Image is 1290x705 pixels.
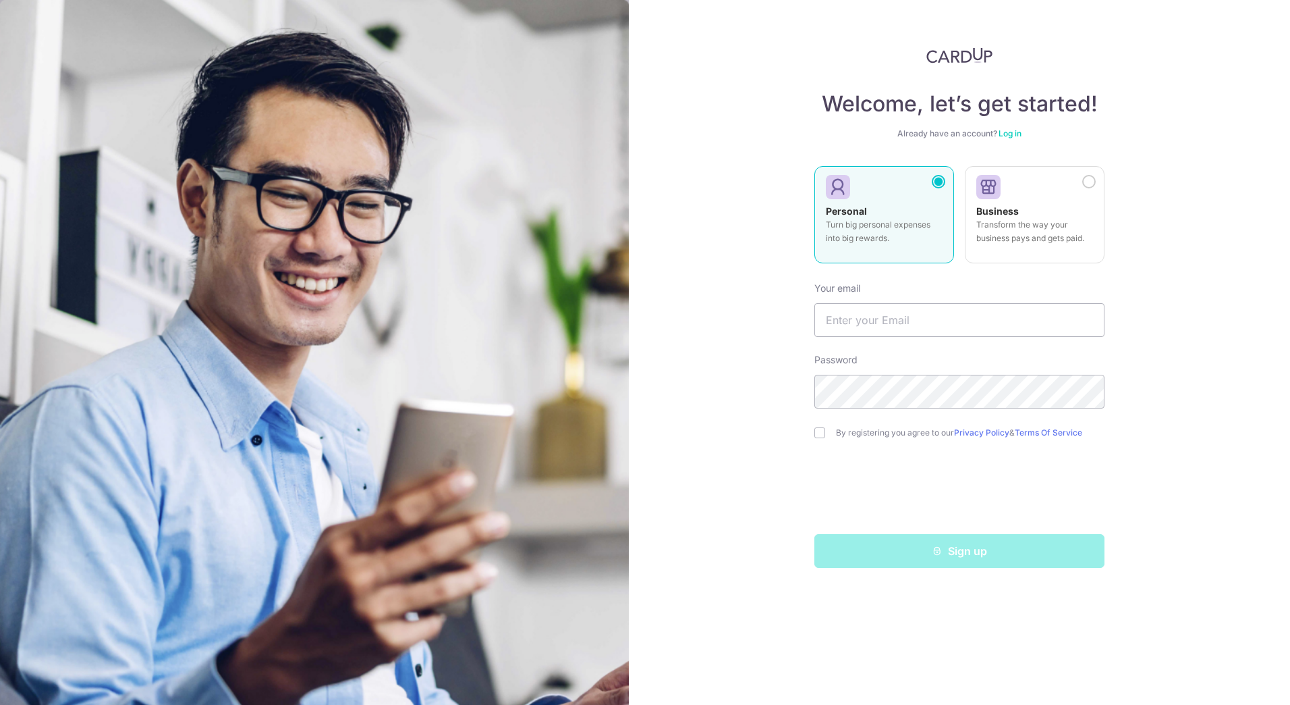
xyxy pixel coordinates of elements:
[976,205,1019,217] strong: Business
[857,465,1062,518] iframe: reCAPTCHA
[965,166,1104,271] a: Business Transform the way your business pays and gets paid.
[814,90,1104,117] h4: Welcome, let’s get started!
[814,353,858,367] label: Password
[954,427,1009,438] a: Privacy Policy
[814,303,1104,337] input: Enter your Email
[836,427,1104,438] label: By registering you agree to our &
[976,218,1093,245] p: Transform the way your business pays and gets paid.
[826,205,867,217] strong: Personal
[814,128,1104,139] div: Already have an account?
[926,47,992,63] img: CardUp Logo
[826,218,943,245] p: Turn big personal expenses into big rewards.
[814,166,954,271] a: Personal Turn big personal expenses into big rewards.
[814,282,860,295] label: Your email
[1015,427,1082,438] a: Terms Of Service
[999,128,1021,138] a: Log in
